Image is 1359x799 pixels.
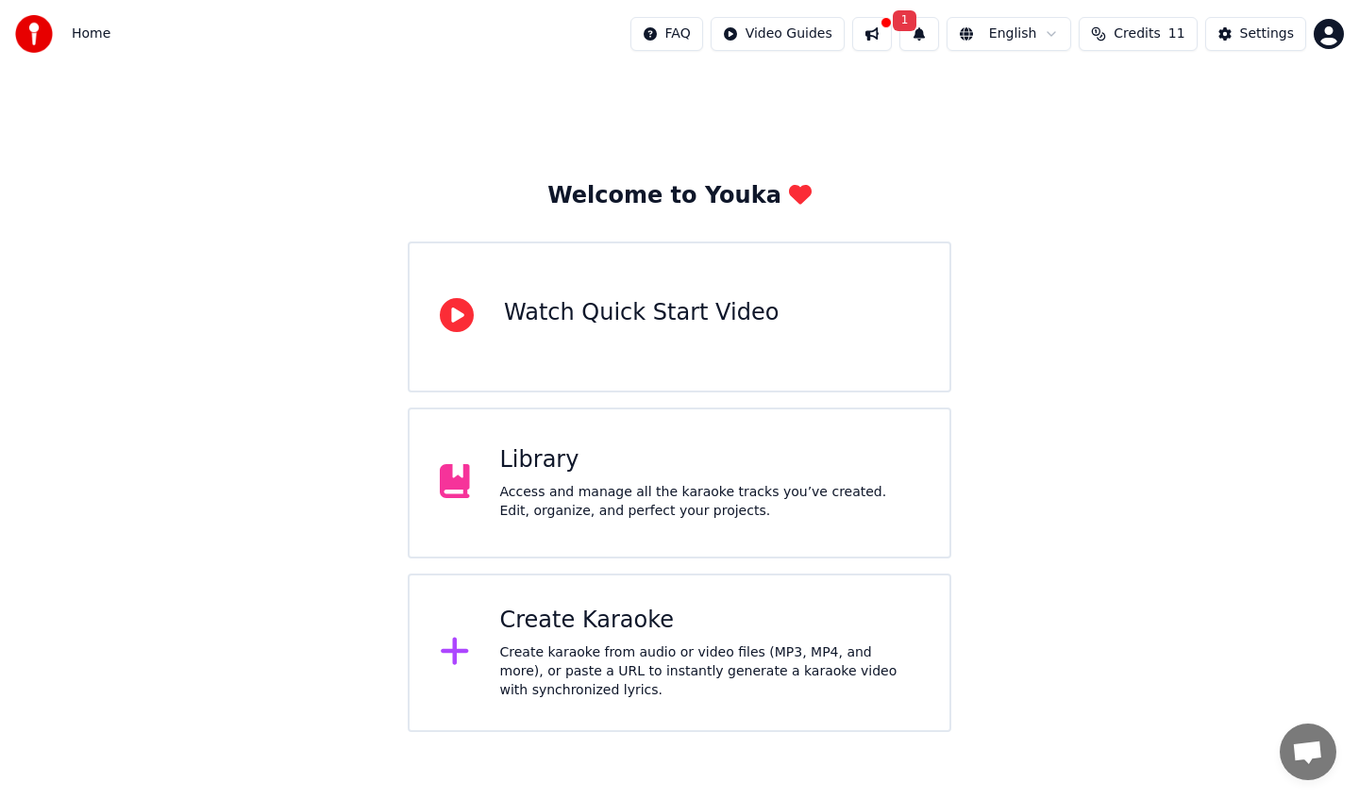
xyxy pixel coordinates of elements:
[72,25,110,43] nav: breadcrumb
[1168,25,1185,43] span: 11
[1205,17,1306,51] button: Settings
[72,25,110,43] span: Home
[1114,25,1160,43] span: Credits
[504,298,779,328] div: Watch Quick Start Video
[500,445,920,475] div: Library
[15,15,53,53] img: youka
[1280,724,1336,780] div: Odprt klepet
[500,643,920,700] div: Create karaoke from audio or video files (MP3, MP4, and more), or paste a URL to instantly genera...
[630,17,703,51] button: FAQ
[547,181,812,211] div: Welcome to Youka
[500,606,920,636] div: Create Karaoke
[500,483,920,521] div: Access and manage all the karaoke tracks you’ve created. Edit, organize, and perfect your projects.
[1079,17,1197,51] button: Credits11
[1240,25,1294,43] div: Settings
[899,17,939,51] button: 1
[893,10,917,31] span: 1
[711,17,845,51] button: Video Guides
